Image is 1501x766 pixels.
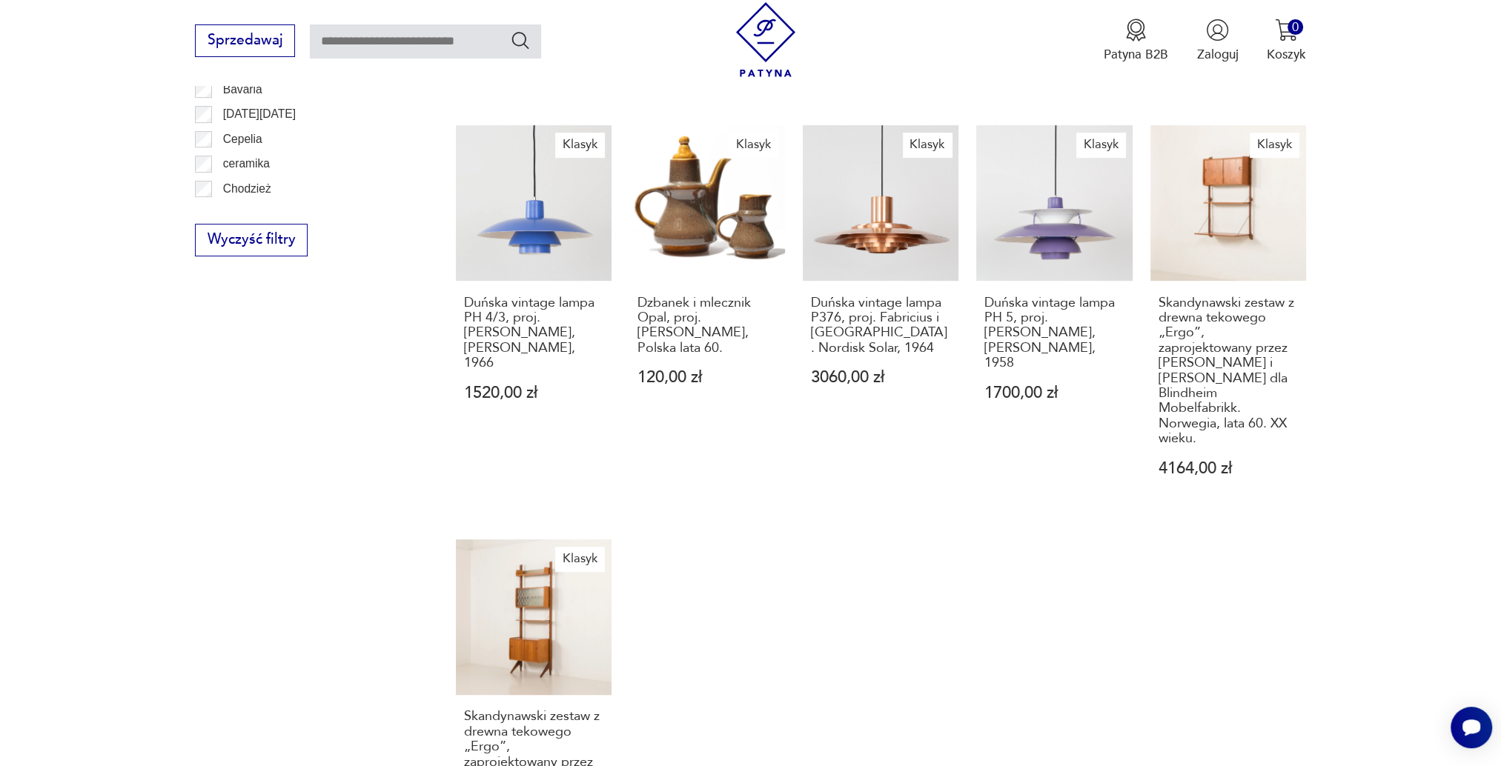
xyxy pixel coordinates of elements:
p: Patyna B2B [1104,46,1168,63]
button: Zaloguj [1196,19,1238,63]
button: Sprzedawaj [195,24,295,57]
p: Cepelia [223,130,262,149]
iframe: Smartsupp widget button [1451,707,1492,748]
a: Ikona medaluPatyna B2B [1104,19,1168,63]
img: Ikona medalu [1124,19,1147,41]
p: Bavaria [223,80,262,99]
p: Koszyk [1267,46,1306,63]
button: Wyczyść filtry [195,224,308,256]
img: Ikona koszyka [1275,19,1298,41]
p: 1700,00 zł [984,385,1124,401]
h3: Skandynawski zestaw z drewna tekowego „Ergo”, zaprojektowany przez [PERSON_NAME] i [PERSON_NAME] ... [1158,296,1298,447]
h3: Dzbanek i mlecznik Opal, proj. [PERSON_NAME], Polska lata 60. [637,296,778,356]
p: 4164,00 zł [1158,461,1298,476]
p: 1520,00 zł [464,385,604,401]
button: Patyna B2B [1104,19,1168,63]
button: Szukaj [510,30,531,51]
p: 120,00 zł [637,370,778,385]
img: Ikonka użytkownika [1206,19,1229,41]
p: ceramika [223,154,270,173]
img: Patyna - sklep z meblami i dekoracjami vintage [729,2,803,77]
h3: Duńska vintage lampa PH 4/3, proj. [PERSON_NAME], [PERSON_NAME], 1966 [464,296,604,371]
a: Sprzedawaj [195,36,295,47]
h3: Duńska vintage lampa PH 5, proj. [PERSON_NAME], [PERSON_NAME], 1958 [984,296,1124,371]
a: KlasykDuńska vintage lampa PH 5, proj. Poul Henningsen, Louis Poulsen, 1958Duńska vintage lampa P... [976,125,1132,510]
p: Ćmielów [223,204,268,224]
h3: Duńska vintage lampa P376, proj. Fabricius i [GEOGRAPHIC_DATA]. Nordisk Solar, 1964 [811,296,951,356]
p: Zaloguj [1196,46,1238,63]
a: KlasykSkandynawski zestaw z drewna tekowego „Ergo”, zaprojektowany przez Johna Texmona i Einara B... [1150,125,1306,510]
p: 3060,00 zł [811,370,951,385]
button: 0Koszyk [1267,19,1306,63]
a: KlasykDuńska vintage lampa P376, proj. Fabricius i Kastholm. Nordisk Solar, 1964Duńska vintage la... [803,125,958,510]
p: Chodzież [223,179,271,199]
a: KlasykDuńska vintage lampa PH 4/3, proj. Poul Henningsen, Louis Poulsen, 1966Duńska vintage lampa... [456,125,612,510]
p: [DATE][DATE] [223,104,296,124]
div: 0 [1288,19,1303,35]
a: KlasykDzbanek i mlecznik Opal, proj. A. Sadulski, Polska lata 60.Dzbanek i mlecznik Opal, proj. [... [629,125,785,510]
